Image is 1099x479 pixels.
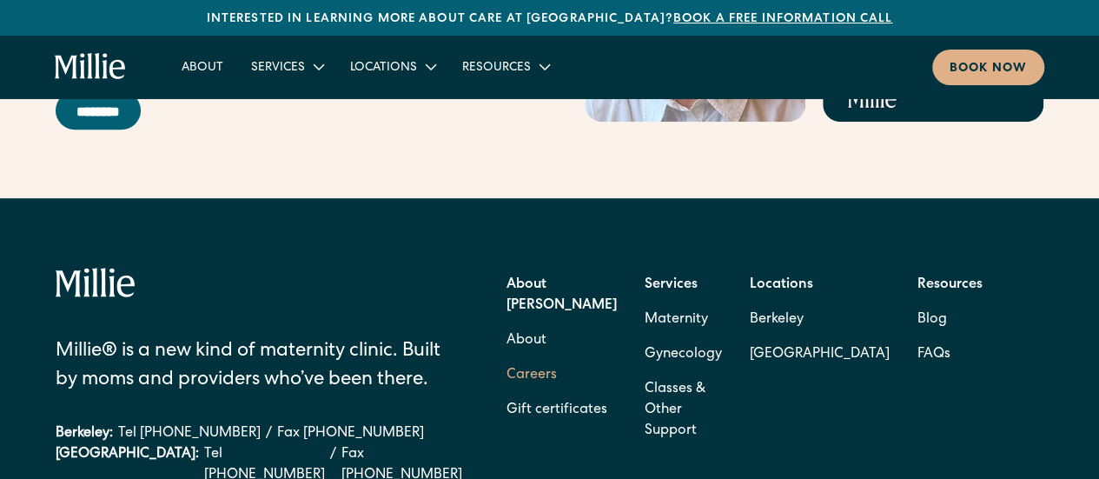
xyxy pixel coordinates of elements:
[506,278,617,313] strong: About [PERSON_NAME]
[168,52,237,81] a: About
[645,372,722,449] a: Classes & Other Support
[917,303,947,337] a: Blog
[645,337,722,372] a: Gynecology
[336,52,448,81] div: Locations
[350,59,417,77] div: Locations
[506,323,546,358] a: About
[448,52,562,81] div: Resources
[750,337,890,372] a: [GEOGRAPHIC_DATA]
[237,52,336,81] div: Services
[950,60,1027,78] div: Book now
[932,50,1044,85] a: Book now
[56,338,462,396] div: Millie® is a new kind of maternity clinic. Built by moms and providers who’ve been there.
[277,423,424,444] a: Fax [PHONE_NUMBER]
[56,423,113,444] div: Berkeley:
[251,59,305,77] div: Services
[55,53,126,81] a: home
[673,13,892,25] a: Book a free information call
[266,423,272,444] div: /
[506,358,557,393] a: Careers
[917,278,983,292] strong: Resources
[118,423,261,444] a: Tel [PHONE_NUMBER]
[750,303,890,337] a: Berkeley
[645,278,698,292] strong: Services
[750,278,813,292] strong: Locations
[917,337,950,372] a: FAQs
[462,59,531,77] div: Resources
[645,303,708,337] a: Maternity
[506,393,607,428] a: Gift certificates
